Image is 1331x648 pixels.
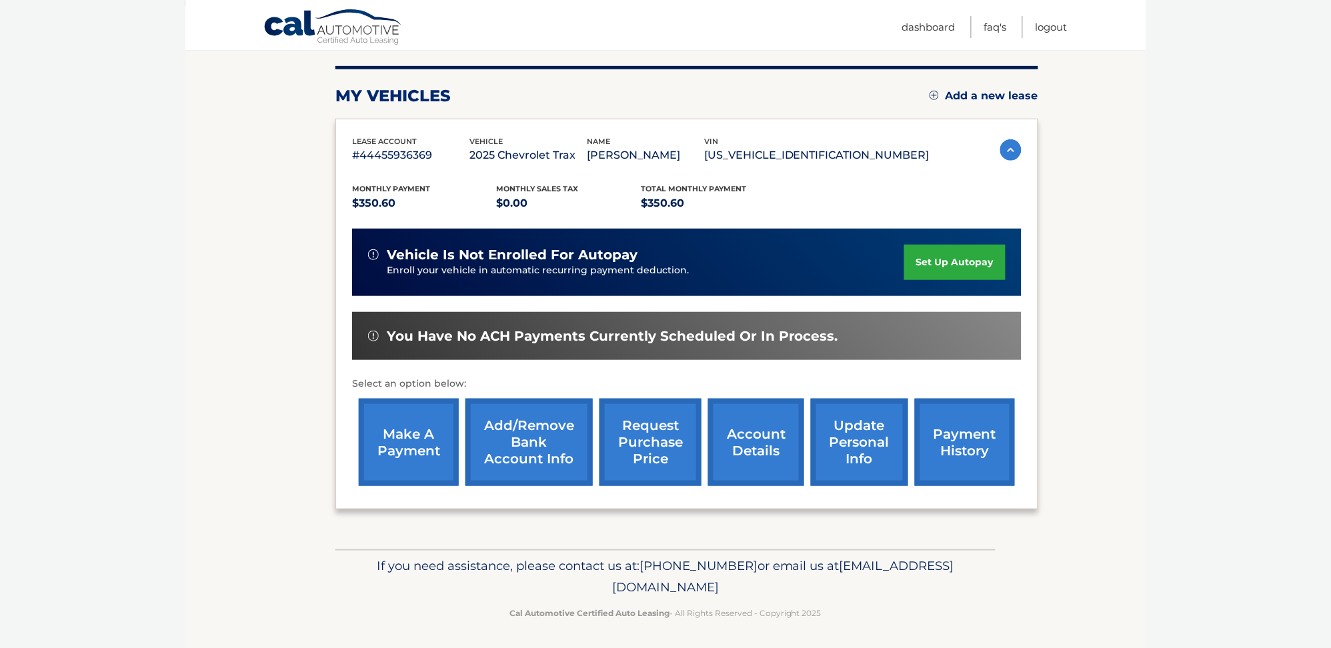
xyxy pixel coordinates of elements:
[263,9,403,47] a: Cal Automotive
[387,263,904,278] p: Enroll your vehicle in automatic recurring payment deduction.
[1000,139,1022,161] img: accordion-active.svg
[587,137,610,146] span: name
[811,399,908,486] a: update personal info
[930,89,1038,103] a: Add a new lease
[352,184,430,193] span: Monthly Payment
[352,194,497,213] p: $350.60
[509,608,670,618] strong: Cal Automotive Certified Auto Leasing
[387,328,838,345] span: You have no ACH payments currently scheduled or in process.
[612,558,954,595] span: [EMAIL_ADDRESS][DOMAIN_NAME]
[335,86,451,106] h2: my vehicles
[368,331,379,341] img: alert-white.svg
[387,247,637,263] span: vehicle is not enrolled for autopay
[1036,16,1068,38] a: Logout
[469,137,503,146] span: vehicle
[352,376,1022,392] p: Select an option below:
[904,245,1006,280] a: set up autopay
[930,91,939,100] img: add.svg
[352,137,417,146] span: lease account
[902,16,956,38] a: Dashboard
[352,146,469,165] p: #44455936369
[641,194,786,213] p: $350.60
[984,16,1007,38] a: FAQ's
[469,146,587,165] p: 2025 Chevrolet Trax
[497,184,579,193] span: Monthly sales Tax
[704,137,718,146] span: vin
[368,249,379,260] img: alert-white.svg
[915,399,1015,486] a: payment history
[497,194,641,213] p: $0.00
[704,146,930,165] p: [US_VEHICLE_IDENTIFICATION_NUMBER]
[359,399,459,486] a: make a payment
[465,399,593,486] a: Add/Remove bank account info
[708,399,804,486] a: account details
[344,606,987,620] p: - All Rights Reserved - Copyright 2025
[639,558,758,573] span: [PHONE_NUMBER]
[599,399,702,486] a: request purchase price
[641,184,746,193] span: Total Monthly Payment
[344,555,987,598] p: If you need assistance, please contact us at: or email us at
[587,146,704,165] p: [PERSON_NAME]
